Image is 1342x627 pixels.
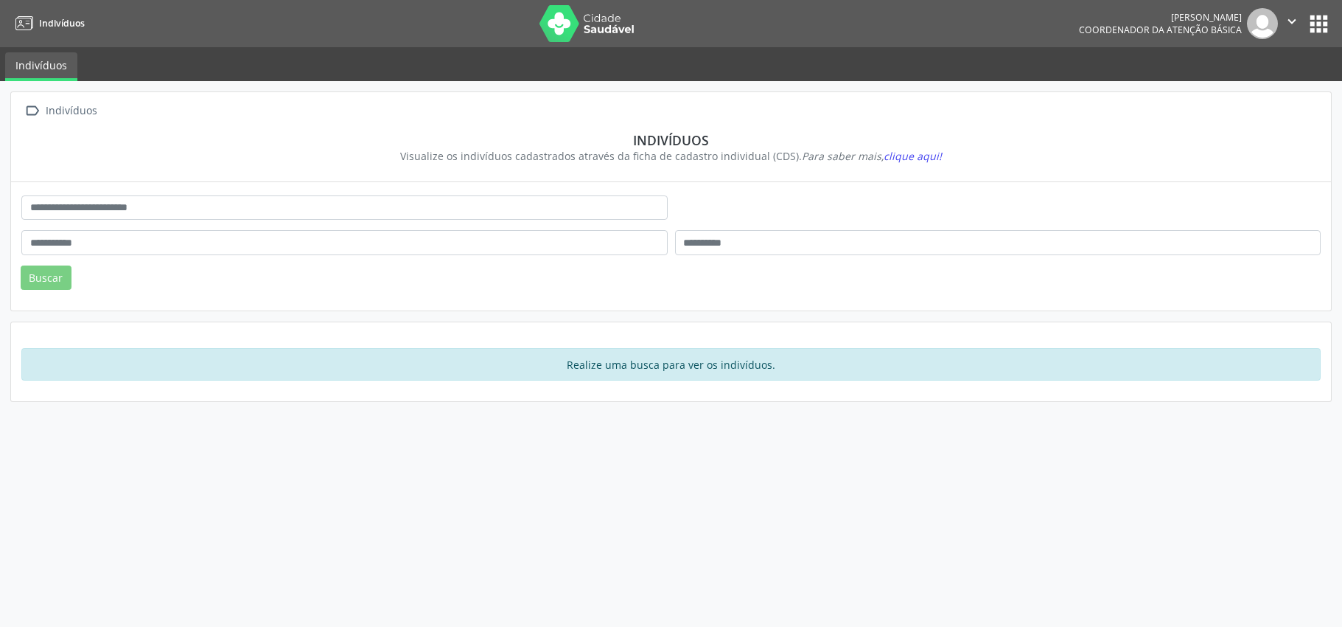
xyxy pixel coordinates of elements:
[5,52,77,81] a: Indivíduos
[32,132,1310,148] div: Indivíduos
[1079,24,1242,36] span: Coordenador da Atenção Básica
[1079,11,1242,24] div: [PERSON_NAME]
[1247,8,1278,39] img: img
[21,348,1321,381] div: Realize uma busca para ver os indivíduos.
[1306,11,1332,37] button: apps
[884,149,942,163] span: clique aqui!
[10,11,85,35] a: Indivíduos
[1284,13,1300,30] i: 
[21,266,71,291] button: Buscar
[802,149,942,163] i: Para saber mais,
[43,100,99,122] div: Indivíduos
[21,100,43,122] i: 
[1278,8,1306,39] button: 
[21,100,99,122] a:  Indivíduos
[39,17,85,30] span: Indivíduos
[32,148,1310,164] div: Visualize os indivíduos cadastrados através da ficha de cadastro individual (CDS).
